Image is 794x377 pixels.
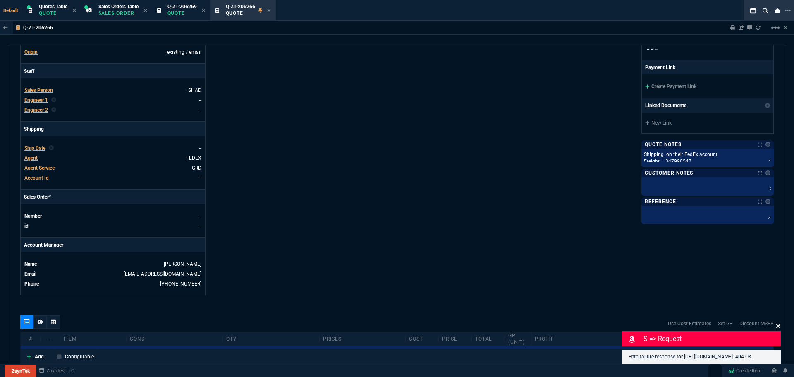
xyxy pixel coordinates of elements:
a: New Link [645,119,770,127]
p: Account Manager [21,238,205,252]
div: -- [41,336,60,342]
p: Http failure response for [URL][DOMAIN_NAME]: 404 OK [629,353,774,360]
tr: undefined [24,270,202,278]
a: Origin [24,49,38,55]
span: Email [24,271,36,277]
nx-icon: Back to Table [3,25,8,31]
a: Use Cost Estimates [668,320,711,327]
tr: undefined [24,86,202,94]
nx-icon: Close Workbench [772,6,783,16]
tr: undefined [24,174,202,182]
a: FEDEX [186,155,201,161]
span: Number [24,213,42,219]
span: -- [655,46,658,52]
div: qty [223,336,319,342]
div: Total [472,336,505,342]
span: Phone [24,281,39,287]
nx-icon: Close Tab [143,7,147,14]
nx-icon: Clear selected rep [49,144,54,152]
p: Staff [21,64,205,78]
span: -- [647,46,649,52]
a: GRD [192,165,201,171]
mat-icon: Example home icon [770,23,780,33]
div: cond [127,336,223,342]
a: SHAD [188,87,201,93]
a: Create Payment Link [645,84,696,89]
a: Hide Workbench [784,24,787,31]
tr: undefined [24,154,202,162]
p: Q-ZT-206266 [23,24,53,31]
tr: undefined [24,96,202,104]
div: GP (unit) [505,332,531,346]
p: Add [35,353,44,360]
a: 469-609-4841 [160,281,201,287]
p: nogroup [35,348,54,355]
span: -- [651,46,653,52]
span: Ship Date [24,145,45,151]
p: S => request [643,334,779,344]
div: # [21,336,41,342]
p: Quote [167,10,197,17]
p: Payment Link [645,64,675,71]
span: Default [3,8,22,13]
p: Reference [645,198,676,205]
a: [EMAIL_ADDRESS][DOMAIN_NAME] [124,271,201,277]
span: Sales Orders Table [98,4,139,10]
tr: undefined [24,212,202,220]
span: Agent Service [24,165,55,171]
span: Engineer 2 [24,107,48,113]
tr: undefined [24,260,202,268]
nx-icon: Close Tab [202,7,206,14]
nx-icon: Clear selected rep [51,96,56,104]
p: Customer Notes [645,170,693,176]
span: Account Id [24,175,49,181]
tr: undefined [24,222,202,230]
a: Discount MSRP [739,320,774,327]
nx-icon: Close Tab [267,7,271,14]
div: Profit [531,336,628,342]
p: Linked Documents [645,102,686,109]
tr: undefined [24,164,202,172]
a: Set GP [718,320,733,327]
a: Create Item [725,365,765,377]
p: Shipping [21,122,205,136]
a: -- [199,223,201,229]
span: phone [24,39,38,45]
div: Item [60,336,127,342]
p: Configurable [65,353,94,360]
tr: undefined [24,106,202,114]
span: Sales Person [24,87,53,93]
tr: undefined [24,48,202,56]
span: -- [199,145,201,151]
div: price [439,336,472,342]
a: -- [199,107,201,113]
p: Quote Notes [645,141,682,148]
a: msbcCompanyName [36,367,77,375]
tr: undefined [24,280,202,288]
a: -- [199,39,201,45]
span: id [24,223,29,229]
nx-icon: Clear selected rep [51,106,56,114]
div: prices [320,336,406,342]
span: Engineer 1 [24,97,48,103]
span: Agent [24,155,38,161]
span: Name [24,261,37,267]
span: Quotes Table [39,4,67,10]
a: -- [199,213,201,219]
p: Sales Order* [21,190,205,204]
nx-icon: Search [759,6,772,16]
p: Quote [226,10,255,17]
span: Q-ZT-206269 [167,4,197,10]
p: Sales Order [98,10,139,17]
a: [PERSON_NAME] [164,261,201,267]
nx-icon: Close Tab [72,7,76,14]
span: Q-ZT-206266 [226,4,255,10]
div: cost [406,336,439,342]
nx-icon: Open New Tab [785,7,791,14]
a: -- [199,175,201,181]
p: Quote [39,10,67,17]
nx-icon: Split Panels [747,6,759,16]
a: -- [199,97,201,103]
tr: undefined [24,144,202,152]
span: existing / email [167,49,201,55]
